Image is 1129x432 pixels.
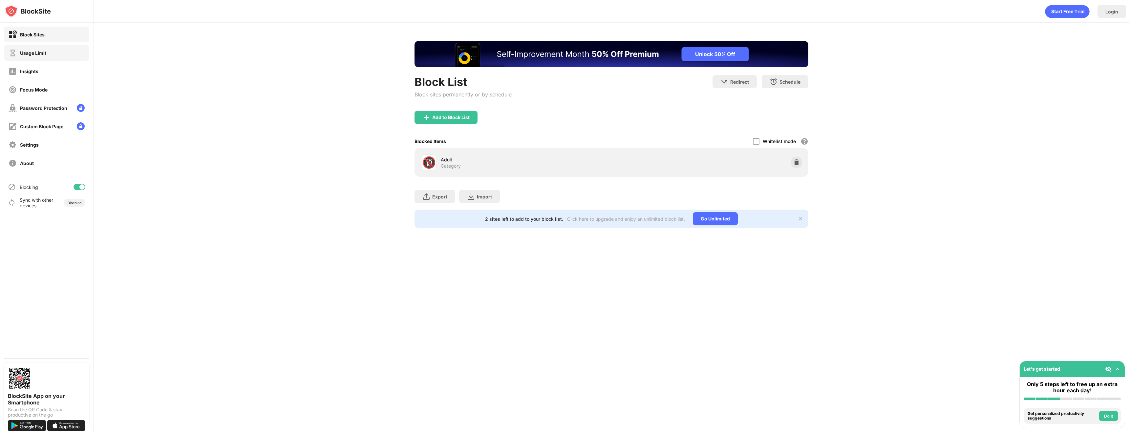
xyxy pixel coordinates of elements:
[20,142,39,148] div: Settings
[1099,411,1118,421] button: Do it
[20,32,45,37] div: Block Sites
[779,79,800,85] div: Schedule
[20,87,48,93] div: Focus Mode
[47,420,85,431] img: download-on-the-app-store.svg
[1105,9,1118,14] div: Login
[20,124,63,129] div: Custom Block Page
[798,216,803,221] img: x-button.svg
[8,366,32,390] img: options-page-qr-code.png
[477,194,492,199] div: Import
[9,49,17,57] img: time-usage-off.svg
[415,41,808,67] iframe: Banner
[415,91,512,98] div: Block sites permanently or by schedule
[763,138,796,144] div: Whitelist mode
[20,105,67,111] div: Password Protection
[20,50,46,56] div: Usage Limit
[77,104,85,112] img: lock-menu.svg
[8,199,16,207] img: sync-icon.svg
[5,5,51,18] img: logo-blocksite.svg
[567,216,685,222] div: Click here to upgrade and enjoy an unlimited block list.
[1024,366,1060,372] div: Let's get started
[1114,366,1121,372] img: omni-setup-toggle.svg
[441,156,611,163] div: Adult
[730,79,749,85] div: Redirect
[8,183,16,191] img: blocking-icon.svg
[9,67,17,75] img: insights-off.svg
[693,212,738,225] div: Go Unlimited
[20,197,53,208] div: Sync with other devices
[1024,381,1121,394] div: Only 5 steps left to free up an extra hour each day!
[8,407,85,418] div: Scan the QR Code & stay productive on the go
[20,69,38,74] div: Insights
[1028,411,1097,421] div: Get personalized productivity suggestions
[77,122,85,130] img: lock-menu.svg
[8,393,85,406] div: BlockSite App on your Smartphone
[415,138,446,144] div: Blocked Items
[441,163,461,169] div: Category
[20,160,34,166] div: About
[20,184,38,190] div: Blocking
[9,122,17,131] img: customize-block-page-off.svg
[1045,5,1090,18] div: animation
[9,86,17,94] img: focus-off.svg
[1105,366,1112,372] img: eye-not-visible.svg
[68,201,81,205] div: Disabled
[8,420,46,431] img: get-it-on-google-play.svg
[485,216,563,222] div: 2 sites left to add to your block list.
[415,75,512,89] div: Block List
[9,31,17,39] img: block-on.svg
[432,115,470,120] div: Add to Block List
[422,156,436,169] div: 🔞
[432,194,447,199] div: Export
[9,104,17,112] img: password-protection-off.svg
[9,141,17,149] img: settings-off.svg
[9,159,17,167] img: about-off.svg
